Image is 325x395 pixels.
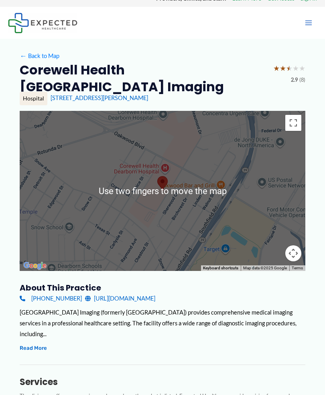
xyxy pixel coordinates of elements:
[22,261,48,271] img: Google
[20,377,305,388] h3: Services
[20,50,59,61] a: ←Back to Map
[51,94,148,101] a: [STREET_ADDRESS][PERSON_NAME]
[20,52,27,60] span: ←
[299,62,305,75] span: ★
[292,266,303,270] a: Terms (opens in new tab)
[203,265,238,271] button: Keyboard shortcuts
[20,343,47,353] button: Read More
[22,261,48,271] a: Open this area in Google Maps (opens a new window)
[20,283,305,293] h3: About this practice
[285,245,301,261] button: Map camera controls
[243,266,287,270] span: Map data ©2025 Google
[291,75,298,85] span: 2.9
[20,92,47,105] div: Hospital
[20,62,267,95] h2: Corewell Health [GEOGRAPHIC_DATA] Imaging
[285,115,301,131] button: Toggle fullscreen view
[299,75,305,85] span: (8)
[292,62,299,75] span: ★
[20,307,305,339] div: [GEOGRAPHIC_DATA] Imaging (formerly [GEOGRAPHIC_DATA]) provides comprehensive medical imaging ser...
[300,14,317,31] button: Main menu toggle
[85,293,155,304] a: [URL][DOMAIN_NAME]
[20,293,82,304] a: [PHONE_NUMBER]
[8,13,77,33] img: Expected Healthcare Logo - side, dark font, small
[286,62,292,75] span: ★
[273,62,280,75] span: ★
[280,62,286,75] span: ★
